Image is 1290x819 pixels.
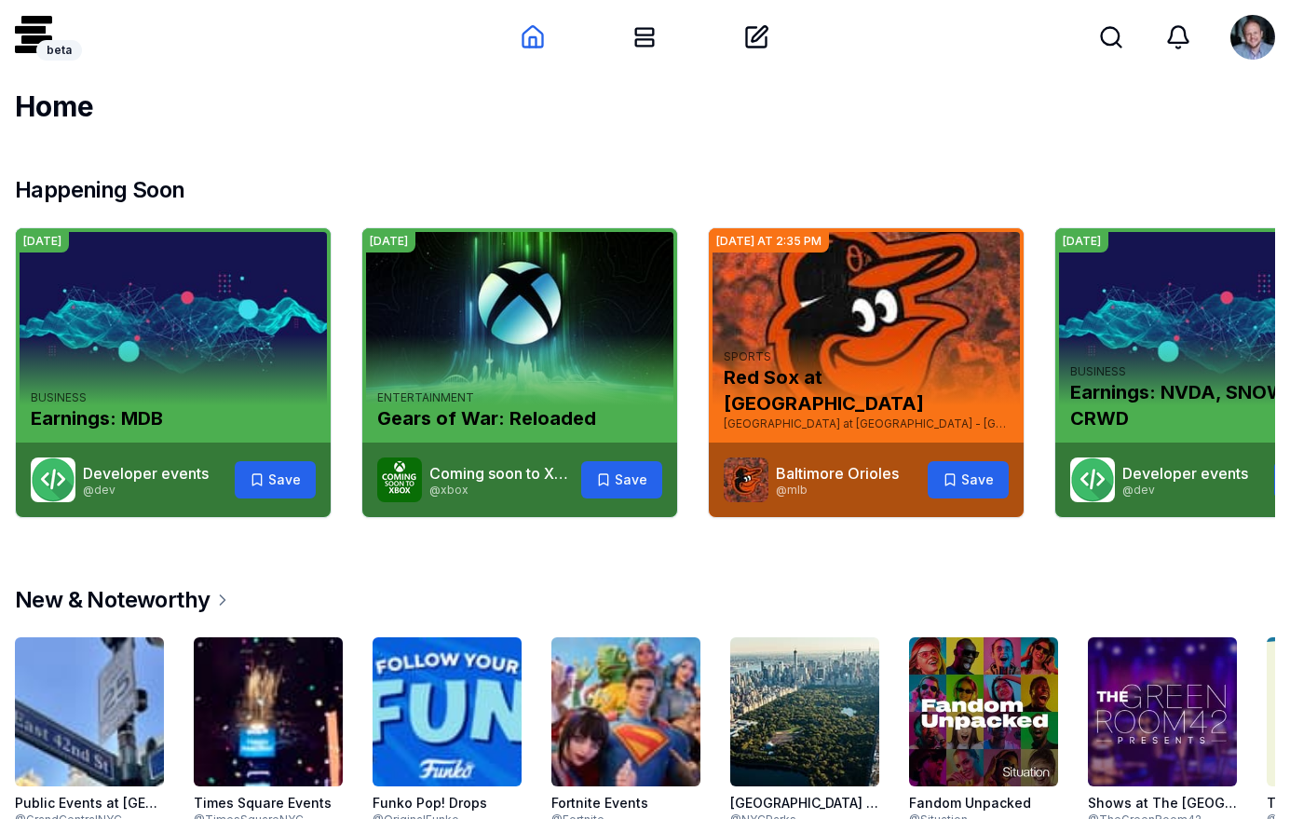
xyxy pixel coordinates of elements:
[83,483,115,497] a: @dev
[724,457,768,502] img: Sked Image
[909,794,1058,812] a: Fandom Unpacked
[1063,234,1101,249] p: [DATE]
[1070,457,1115,502] img: Sked Image
[194,794,343,812] a: Times Square Events
[373,637,522,786] img: Funko Pop! Drops
[235,461,316,498] button: Save
[366,232,673,405] img: Gears of War: Reloaded
[15,585,210,615] h2: New & Noteworthy
[15,89,1275,123] h2: Home
[362,228,677,443] a: Gears of War: ReloadedEntertainmentGears of War: Reloaded
[15,16,52,53] img: logo
[377,390,662,405] p: Entertainment
[31,457,75,502] img: Sked Image
[928,461,1009,498] button: Save
[15,794,164,812] a: Public Events at [GEOGRAPHIC_DATA]
[15,175,1275,205] h2: Happening Soon
[194,637,343,786] img: Times Square Events
[581,461,662,498] button: Save
[23,234,61,249] p: [DATE]
[776,483,808,497] a: @mlb
[370,234,408,249] p: [DATE]
[724,416,1009,431] p: [GEOGRAPHIC_DATA] at [GEOGRAPHIC_DATA] - [GEOGRAPHIC_DATA]
[551,794,700,812] a: Fortnite Events
[373,794,522,812] a: Funko Pop! Drops
[551,637,700,786] img: Fortnite Events
[709,228,1024,443] a: Red Sox at OriolesSportsRed Sox at [GEOGRAPHIC_DATA][GEOGRAPHIC_DATA] at [GEOGRAPHIC_DATA] - [GEO...
[429,483,468,497] a: @xbox
[15,637,164,786] img: Public Events at Grand Central
[31,405,316,431] h3: Earnings: MDB
[1122,483,1155,497] a: @dev
[909,637,1058,786] img: Fandom Unpacked
[1122,464,1248,483] a: Developer events
[31,390,316,405] p: Business
[16,228,331,443] a: Earnings: MDBBusinessEarnings: MDB
[724,364,1009,416] h3: Red Sox at [GEOGRAPHIC_DATA]
[36,40,82,61] div: beta
[724,349,1009,364] p: Sports
[776,464,899,483] a: Baltimore Orioles
[429,464,581,483] a: Coming soon to Xbox
[1088,637,1237,786] img: Shows at The Green Room 42
[716,234,822,249] p: [DATE] AT 2:35 PM
[1230,15,1275,60] img: mattbritten
[377,405,662,431] h3: Gears of War: Reloaded
[83,464,209,483] a: Developer events
[730,794,879,812] a: [GEOGRAPHIC_DATA] Events
[730,637,879,786] img: Central Park Events
[15,585,1275,615] a: New & Noteworthy
[713,232,1020,405] img: Red Sox at Orioles
[377,457,422,502] img: Sked Image
[20,232,327,405] img: Earnings: MDB
[1088,794,1237,812] a: Shows at The [GEOGRAPHIC_DATA]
